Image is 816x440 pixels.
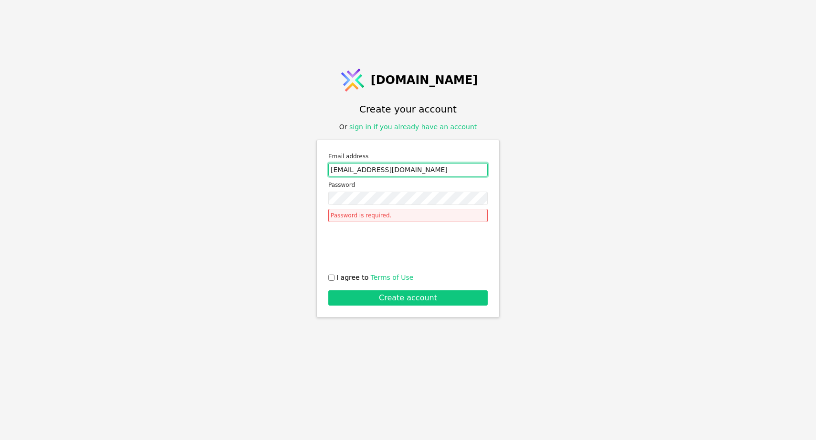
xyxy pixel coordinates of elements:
[328,290,488,306] button: Create account
[371,274,414,281] a: Terms of Use
[328,163,488,176] input: Email address
[371,72,478,89] span: [DOMAIN_NAME]
[336,273,413,283] span: I agree to
[339,122,477,132] div: Or
[328,209,488,222] div: Password is required.
[328,152,488,161] label: Email address
[338,66,478,94] a: [DOMAIN_NAME]
[328,275,335,281] input: I agree to Terms of Use
[359,102,457,116] h1: Create your account
[328,180,488,190] label: Password
[335,230,481,267] iframe: reCAPTCHA
[349,123,477,131] a: sign in if you already have an account
[328,192,488,205] input: Password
